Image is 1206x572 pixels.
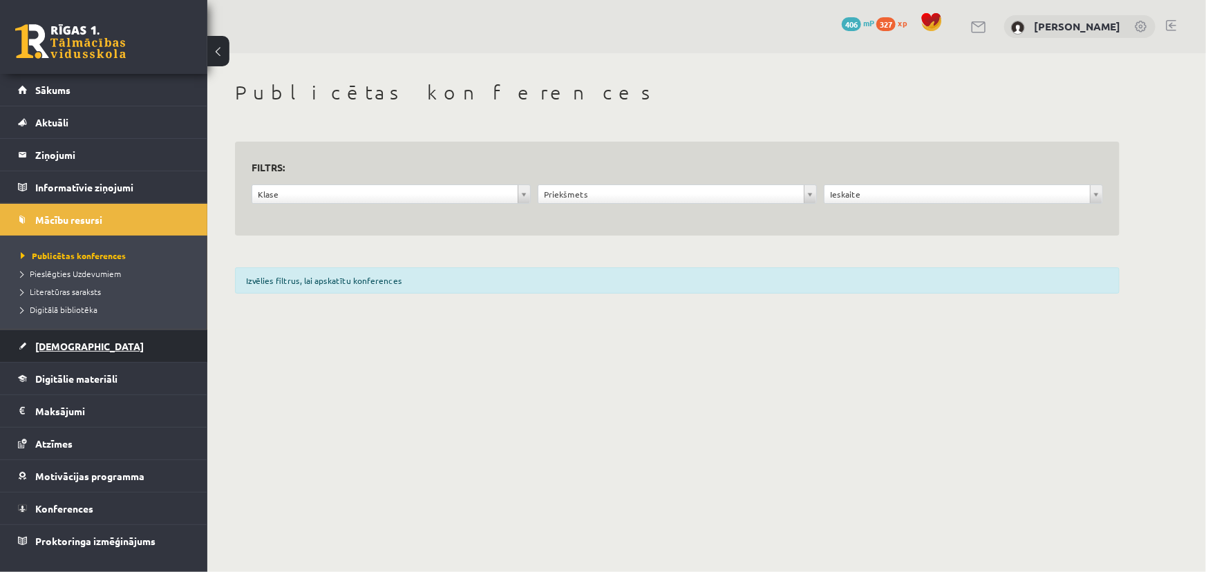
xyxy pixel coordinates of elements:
[18,106,190,138] a: Aktuāli
[35,171,190,203] legend: Informatīvie ziņojumi
[842,17,874,28] a: 406 mP
[18,428,190,459] a: Atzīmes
[18,363,190,394] a: Digitālie materiāli
[235,267,1120,294] div: Izvēlies filtrus, lai apskatītu konferences
[825,185,1102,203] a: Ieskaite
[18,204,190,236] a: Mācību resursi
[35,395,190,427] legend: Maksājumi
[21,250,126,261] span: Publicētas konferences
[18,525,190,557] a: Proktoringa izmēģinājums
[21,286,101,297] span: Literatūras saraksts
[898,17,907,28] span: xp
[35,372,117,385] span: Digitālie materiāli
[252,185,530,203] a: Klase
[21,285,194,298] a: Literatūras saraksts
[35,84,70,96] span: Sākums
[18,171,190,203] a: Informatīvie ziņojumi
[235,81,1120,104] h1: Publicētas konferences
[18,74,190,106] a: Sākums
[35,213,102,226] span: Mācību resursi
[21,304,97,315] span: Digitālā bibliotēka
[18,139,190,171] a: Ziņojumi
[35,340,144,352] span: [DEMOGRAPHIC_DATA]
[21,267,194,280] a: Pieslēgties Uzdevumiem
[21,303,194,316] a: Digitālā bibliotēka
[1034,19,1120,33] a: [PERSON_NAME]
[35,502,93,515] span: Konferences
[35,116,68,128] span: Aktuāli
[1011,21,1025,35] img: Markuss Orlovs
[18,493,190,524] a: Konferences
[21,249,194,262] a: Publicētas konferences
[544,185,798,203] span: Priekšmets
[18,395,190,427] a: Maksājumi
[830,185,1084,203] span: Ieskaite
[252,158,1086,177] h3: Filtrs:
[538,185,816,203] a: Priekšmets
[15,24,126,59] a: Rīgas 1. Tālmācības vidusskola
[35,139,190,171] legend: Ziņojumi
[18,330,190,362] a: [DEMOGRAPHIC_DATA]
[21,268,121,279] span: Pieslēgties Uzdevumiem
[876,17,914,28] a: 327 xp
[842,17,861,31] span: 406
[35,535,156,547] span: Proktoringa izmēģinājums
[35,470,144,482] span: Motivācijas programma
[863,17,874,28] span: mP
[258,185,512,203] span: Klase
[18,460,190,492] a: Motivācijas programma
[35,437,73,450] span: Atzīmes
[876,17,896,31] span: 327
